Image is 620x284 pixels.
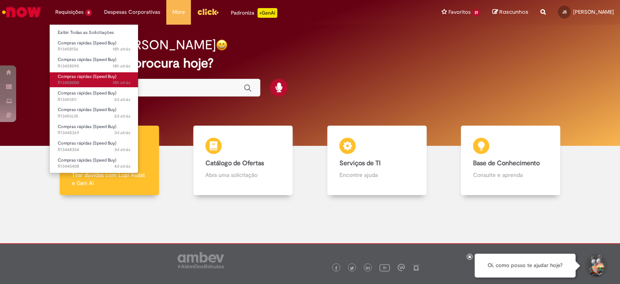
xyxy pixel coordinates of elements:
time: 28/08/2025 13:52:16 [113,80,130,86]
span: R13458156 [58,46,130,53]
span: Compras rápidas (Speed Buy) [58,57,116,63]
p: +GenAi [258,8,277,18]
b: Base de Conhecimento [473,159,540,167]
img: logo_footer_ambev_rotulo_gray.png [178,252,224,268]
time: 27/08/2025 11:16:21 [114,97,130,103]
time: 28/08/2025 14:14:47 [113,46,130,52]
span: Compras rápidas (Speed Buy) [58,107,116,113]
a: Aberto R13458156 : Compras rápidas (Speed Buy) [50,39,138,54]
span: 2d atrás [114,113,130,119]
a: Aberto R13448369 : Compras rápidas (Speed Buy) [50,122,138,137]
span: Despesas Corporativas [104,8,160,16]
time: 28/08/2025 14:05:43 [113,63,130,69]
a: Aberto R13458000 : Compras rápidas (Speed Buy) [50,72,138,87]
span: [PERSON_NAME] [573,8,614,15]
span: Compras rápidas (Speed Buy) [58,157,116,163]
span: R13445408 [58,163,130,170]
span: R13458000 [58,80,130,86]
b: Catálogo de Ofertas [205,159,264,167]
span: Requisições [55,8,84,16]
p: Encontre ajuda [339,171,415,179]
p: Consulte e aprenda [473,171,548,179]
img: logo_footer_naosei.png [413,264,420,271]
span: 21 [472,9,480,16]
a: Rascunhos [492,8,528,16]
span: R13448354 [58,147,130,153]
ul: Requisições [49,24,138,173]
span: Compras rápidas (Speed Buy) [58,40,116,46]
span: More [172,8,185,16]
span: R13451811 [58,97,130,103]
img: logo_footer_facebook.png [334,266,338,270]
h2: Bom dia, [PERSON_NAME] [61,38,216,52]
time: 25/08/2025 16:23:51 [114,163,130,169]
a: Exibir Todas as Solicitações [50,28,138,37]
span: 8 [85,9,92,16]
span: 3d atrás [114,147,130,153]
span: R13448369 [58,130,130,136]
span: Compras rápidas (Speed Buy) [58,124,116,130]
h2: O que você procura hoje? [61,56,559,70]
img: logo_footer_linkedin.png [366,266,370,271]
span: Favoritos [448,8,471,16]
div: Padroniza [231,8,277,18]
a: Tirar dúvidas Tirar dúvidas com Lupi Assist e Gen Ai [42,126,176,196]
span: JS [562,9,567,15]
span: 4d atrás [114,163,130,169]
a: Base de Conhecimento Consulte e aprenda [444,126,578,196]
img: logo_footer_twitter.png [350,266,354,270]
time: 26/08/2025 13:34:19 [114,147,130,153]
p: Abra uma solicitação [205,171,281,179]
button: Iniciar Conversa de Suporte [584,254,608,278]
b: Serviços de TI [339,159,381,167]
a: Catálogo de Ofertas Abra uma solicitação [176,126,310,196]
a: Aberto R13458095 : Compras rápidas (Speed Buy) [50,55,138,70]
a: Aberto R13451811 : Compras rápidas (Speed Buy) [50,89,138,104]
img: logo_footer_workplace.png [398,264,405,271]
img: logo_footer_youtube.png [379,262,390,273]
a: Aberto R13445408 : Compras rápidas (Speed Buy) [50,156,138,171]
span: R13451635 [58,113,130,120]
span: 18h atrás [113,80,130,86]
span: R13458095 [58,63,130,69]
time: 27/08/2025 10:49:14 [114,113,130,119]
span: Compras rápidas (Speed Buy) [58,74,116,80]
span: 18h atrás [113,46,130,52]
img: ServiceNow [1,4,42,20]
a: Aberto R13451635 : Compras rápidas (Speed Buy) [50,105,138,120]
img: happy-face.png [216,39,228,51]
span: Compras rápidas (Speed Buy) [58,140,116,146]
span: Compras rápidas (Speed Buy) [58,90,116,96]
time: 26/08/2025 13:37:38 [114,130,130,136]
span: 3d atrás [114,130,130,136]
img: click_logo_yellow_360x200.png [197,6,219,18]
p: Tirar dúvidas com Lupi Assist e Gen Ai [72,171,147,187]
div: Oi, como posso te ajudar hoje? [475,254,576,278]
span: 18h atrás [113,63,130,69]
a: Aberto R13448354 : Compras rápidas (Speed Buy) [50,139,138,154]
span: 2d atrás [114,97,130,103]
a: Serviços de TI Encontre ajuda [310,126,444,196]
span: Rascunhos [499,8,528,16]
